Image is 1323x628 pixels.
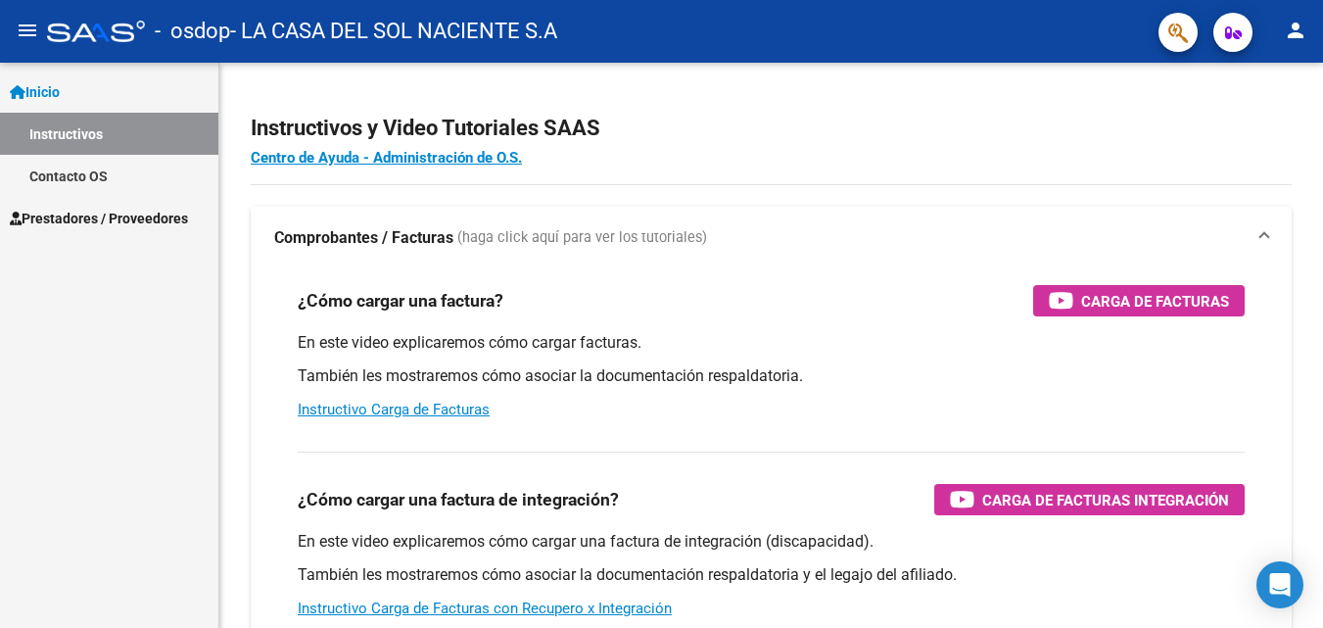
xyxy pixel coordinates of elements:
[1081,289,1229,314] span: Carga de Facturas
[1256,561,1303,608] div: Open Intercom Messenger
[10,208,188,229] span: Prestadores / Proveedores
[298,365,1245,387] p: También les mostraremos cómo asociar la documentación respaldatoria.
[457,227,707,249] span: (haga click aquí para ver los tutoriales)
[251,110,1292,147] h2: Instructivos y Video Tutoriales SAAS
[251,207,1292,269] mat-expansion-panel-header: Comprobantes / Facturas (haga click aquí para ver los tutoriales)
[230,10,557,53] span: - LA CASA DEL SOL NACIENTE S.A
[982,488,1229,512] span: Carga de Facturas Integración
[298,401,490,418] a: Instructivo Carga de Facturas
[251,149,522,167] a: Centro de Ayuda - Administración de O.S.
[274,227,453,249] strong: Comprobantes / Facturas
[1284,19,1307,42] mat-icon: person
[10,81,60,103] span: Inicio
[934,484,1245,515] button: Carga de Facturas Integración
[298,486,619,513] h3: ¿Cómo cargar una factura de integración?
[298,287,503,314] h3: ¿Cómo cargar una factura?
[298,332,1245,354] p: En este video explicaremos cómo cargar facturas.
[155,10,230,53] span: - osdop
[298,564,1245,586] p: También les mostraremos cómo asociar la documentación respaldatoria y el legajo del afiliado.
[1033,285,1245,316] button: Carga de Facturas
[298,600,672,617] a: Instructivo Carga de Facturas con Recupero x Integración
[16,19,39,42] mat-icon: menu
[298,531,1245,553] p: En este video explicaremos cómo cargar una factura de integración (discapacidad).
